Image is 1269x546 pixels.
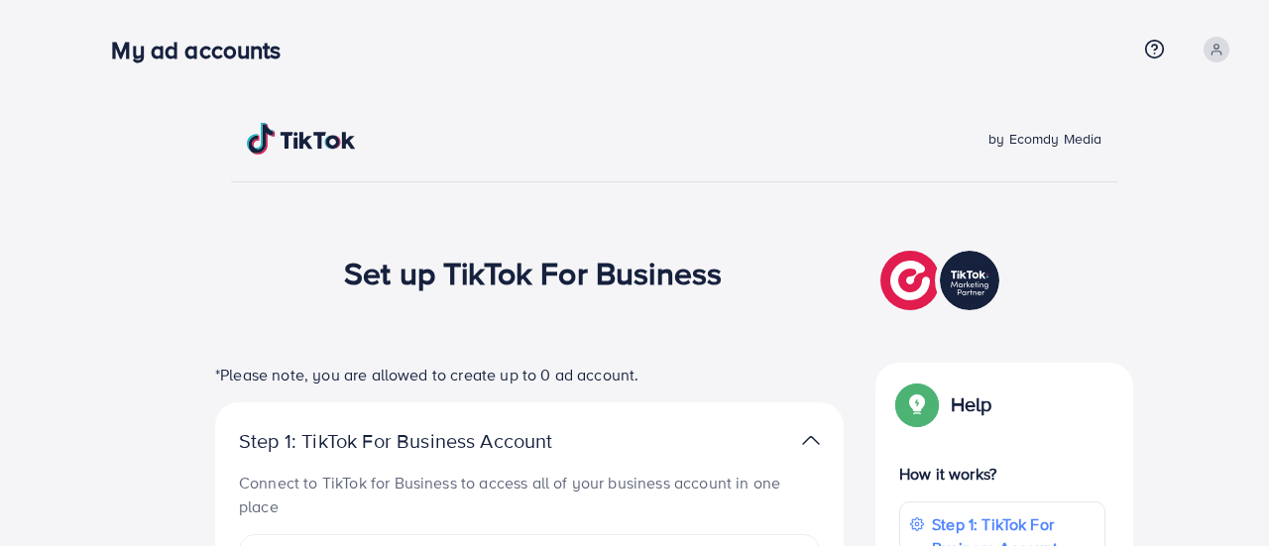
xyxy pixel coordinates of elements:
[111,36,296,64] h3: My ad accounts
[899,386,935,422] img: Popup guide
[880,246,1004,315] img: TikTok partner
[899,462,1105,486] p: How it works?
[239,429,616,453] p: Step 1: TikTok For Business Account
[215,363,844,386] p: *Please note, you are allowed to create up to 0 ad account.
[802,426,820,455] img: TikTok partner
[247,123,356,155] img: TikTok
[951,392,992,416] p: Help
[344,254,722,291] h1: Set up TikTok For Business
[988,129,1101,149] span: by Ecomdy Media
